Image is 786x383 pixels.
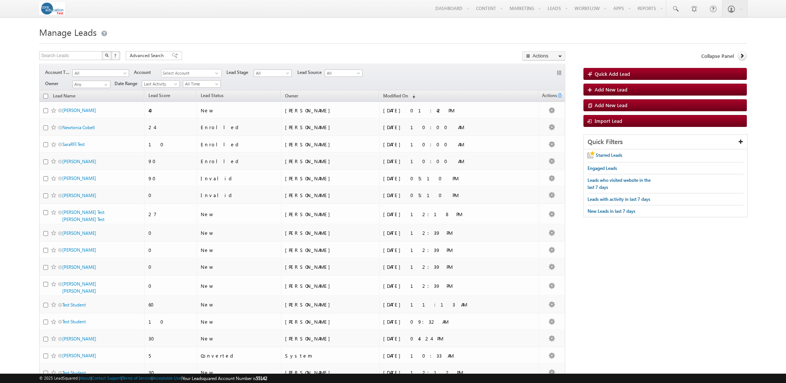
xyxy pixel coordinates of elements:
[383,369,486,376] div: [DATE] 12:12 PM
[80,376,91,380] a: About
[122,376,151,380] a: Terms of Service
[182,376,267,381] span: Your Leadsquared Account Number is
[148,352,193,359] div: 5
[62,302,86,308] a: Test Student
[45,69,72,76] span: Account Type
[148,369,193,376] div: 30
[142,81,178,87] span: Last Activity
[285,141,376,148] div: [PERSON_NAME]
[201,211,277,218] div: New
[588,208,635,214] span: New Leads in last 7 days
[379,91,419,101] a: Modified On (sorted descending)
[595,86,627,93] span: Add New Lead
[114,52,118,59] span: ?
[62,193,96,198] a: [PERSON_NAME]
[39,2,65,15] img: Custom Logo
[201,230,277,236] div: New
[148,247,193,253] div: 0
[201,283,277,289] div: New
[285,335,376,342] div: [PERSON_NAME]
[183,80,221,88] a: All Time
[383,192,486,199] div: [DATE] 05:10 PM
[383,335,486,342] div: [DATE] 04:24 PM
[383,230,486,236] div: [DATE] 12:39 PM
[201,107,277,114] div: New
[595,71,630,77] span: Quick Add Lead
[325,70,360,77] span: All
[383,301,486,308] div: [DATE] 11:13 AM
[148,93,170,98] span: Lead Score
[201,247,277,253] div: New
[62,336,96,342] a: [PERSON_NAME]
[201,301,277,308] div: New
[383,93,408,99] span: Modified On
[62,159,96,164] a: [PERSON_NAME]
[148,301,193,308] div: 60
[201,141,277,148] div: Enrolled
[148,175,193,182] div: 90
[383,283,486,289] div: [DATE] 12:39 PM
[201,192,277,199] div: Invalid
[45,80,72,87] span: Owner
[595,118,622,124] span: Import Lead
[383,247,486,253] div: [DATE] 12:39 PM
[62,209,104,222] a: [PERSON_NAME] Test [PERSON_NAME] Test
[701,53,734,59] span: Collapse Panel
[153,376,181,380] a: Acceptable Use
[49,92,79,102] a: Lead Name
[62,281,96,294] a: [PERSON_NAME] [PERSON_NAME]
[148,264,193,270] div: 0
[62,125,95,130] a: Newtonia Cobell
[100,81,110,88] a: Show All Items
[383,107,486,114] div: [DATE] 01:42 PM
[596,152,622,158] span: Starred Leads
[148,158,193,165] div: 90
[285,93,298,99] span: Owner
[285,158,376,165] div: [PERSON_NAME]
[148,107,193,114] div: 40
[383,264,486,270] div: [DATE] 12:39 PM
[115,80,142,87] span: Date Range
[201,93,223,98] span: Lead Status
[43,94,48,99] input: Check all records
[285,318,376,325] div: [PERSON_NAME]
[62,247,96,253] a: [PERSON_NAME]
[226,69,254,76] span: Lead Stage
[285,107,376,114] div: [PERSON_NAME]
[383,124,486,131] div: [DATE] 10:00 AM
[383,318,486,325] div: [DATE] 09:32 AM
[201,352,277,359] div: Converted
[201,318,277,325] div: New
[588,165,617,171] span: Engaged Leads
[522,51,565,60] button: Actions
[92,376,121,380] a: Contact Support
[285,175,376,182] div: [PERSON_NAME]
[297,69,325,76] span: Lead Source
[285,211,376,218] div: [PERSON_NAME]
[383,158,486,165] div: [DATE] 10:00 AM
[254,70,289,77] span: All
[201,335,277,342] div: New
[595,102,627,108] span: Add New Lead
[162,69,215,77] span: Select Account
[161,69,222,77] div: Select Account
[148,192,193,199] div: 0
[62,175,96,181] a: [PERSON_NAME]
[148,335,193,342] div: 30
[201,124,277,131] div: Enrolled
[383,211,486,218] div: [DATE] 12:18 PM
[72,69,129,77] a: All
[148,211,193,218] div: 27
[588,177,651,190] span: Leads who visited website in the last 7 days
[62,353,96,358] a: [PERSON_NAME]
[201,264,277,270] div: New
[111,51,120,60] button: ?
[383,175,486,182] div: [DATE] 05:10 PM
[584,135,747,149] div: Quick Filters
[285,264,376,270] div: [PERSON_NAME]
[142,80,180,88] a: Last Activity
[183,81,219,87] span: All Time
[105,53,109,57] img: Search
[62,108,96,113] a: [PERSON_NAME]
[201,158,277,165] div: Enrolled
